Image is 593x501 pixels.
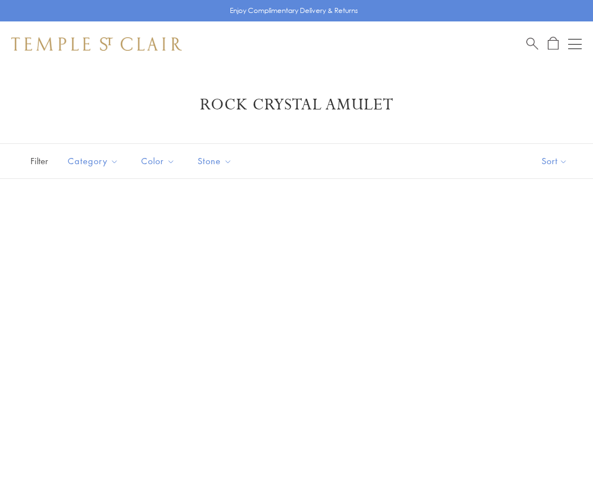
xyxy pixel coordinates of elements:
[133,148,184,174] button: Color
[59,148,127,174] button: Category
[189,148,241,174] button: Stone
[548,37,559,51] a: Open Shopping Bag
[516,144,593,178] button: Show sort by
[526,37,538,51] a: Search
[568,37,582,51] button: Open navigation
[136,154,184,168] span: Color
[62,154,127,168] span: Category
[28,95,565,115] h1: Rock Crystal Amulet
[11,37,182,51] img: Temple St. Clair
[230,5,358,16] p: Enjoy Complimentary Delivery & Returns
[192,154,241,168] span: Stone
